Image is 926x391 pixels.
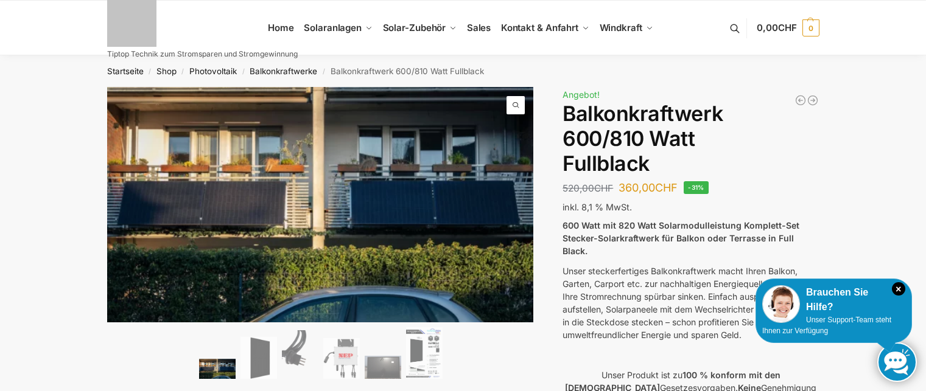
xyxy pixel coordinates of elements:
span: / [144,67,156,77]
bdi: 360,00 [619,181,678,194]
span: Sales [467,22,491,33]
a: Photovoltaik [189,66,237,76]
span: / [237,67,250,77]
span: Windkraft [600,22,642,33]
span: Kontakt & Anfahrt [501,22,578,33]
a: Sales [461,1,496,55]
div: Brauchen Sie Hilfe? [762,285,905,314]
span: inkl. 8,1 % MwSt. [563,202,632,212]
i: Schließen [892,282,905,296]
span: CHF [594,182,613,194]
img: 2 Balkonkraftwerke [199,359,236,379]
span: CHF [655,181,678,194]
a: Solaranlagen [299,1,377,55]
a: 0,00CHF 0 [757,10,819,46]
span: Unser Support-Team steht Ihnen zur Verfügung [762,316,891,335]
bdi: 520,00 [563,182,613,194]
a: Kontakt & Anfahrt [496,1,594,55]
span: Solar-Zubehör [383,22,446,33]
img: TommaTech Vorderseite [240,337,277,379]
a: Solar-Zubehör [377,1,461,55]
strong: 600 Watt mit 820 Watt Solarmodulleistung Komplett-Set Stecker-Solarkraftwerk für Balkon oder Terr... [563,220,799,256]
img: Balkonkraftwerk 600/810 Watt Fullblack 1 [107,87,535,322]
span: 0 [802,19,819,36]
span: / [317,67,330,77]
a: Balkonkraftwerke [250,66,317,76]
span: -31% [684,181,709,194]
span: CHF [778,22,797,33]
img: Balkonkraftwerk 600/810 Watt Fullblack – Bild 5 [365,356,401,379]
nav: Breadcrumb [85,55,841,87]
span: Solaranlagen [304,22,362,33]
img: NEP 800 Drosselbar auf 600 Watt [323,338,360,378]
img: Customer service [762,285,800,323]
a: Windkraft [594,1,658,55]
a: Balkonkraftwerk 445/600 Watt Bificial [794,94,807,106]
img: Balkonkraftwerk 600/810 Watt Fullblack – Bild 6 [406,327,443,379]
span: 0,00 [757,22,796,33]
a: Balkonkraftwerk 405/600 Watt erweiterbar [807,94,819,106]
p: Unser steckerfertiges Balkonkraftwerk macht Ihren Balkon, Garten, Carport etc. zur nachhaltigen E... [563,265,819,341]
span: Angebot! [563,89,600,100]
a: Startseite [107,66,144,76]
h1: Balkonkraftwerk 600/810 Watt Fullblack [563,102,819,176]
p: Tiptop Technik zum Stromsparen und Stromgewinnung [107,50,298,58]
img: Anschlusskabel-3meter_schweizer-stecker [282,330,318,379]
span: / [177,67,189,77]
a: Shop [156,66,177,76]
